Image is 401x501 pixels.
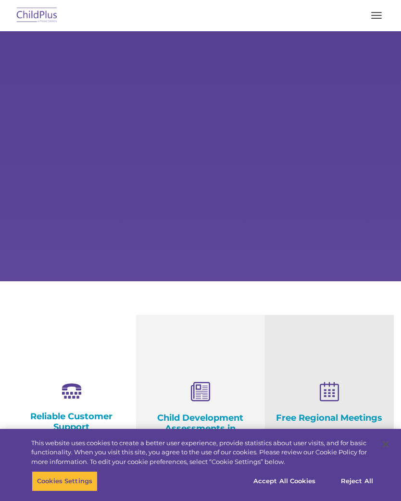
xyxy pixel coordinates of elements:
button: Accept All Cookies [248,471,321,491]
h4: Free Regional Meetings [272,413,387,423]
div: This website uses cookies to create a better user experience, provide statistics about user visit... [31,438,373,467]
button: Reject All [327,471,387,491]
h4: Reliable Customer Support [14,411,129,432]
h4: Child Development Assessments in ChildPlus [143,413,258,444]
img: ChildPlus by Procare Solutions [14,4,60,27]
button: Close [375,434,396,455]
button: Cookies Settings [32,471,98,491]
